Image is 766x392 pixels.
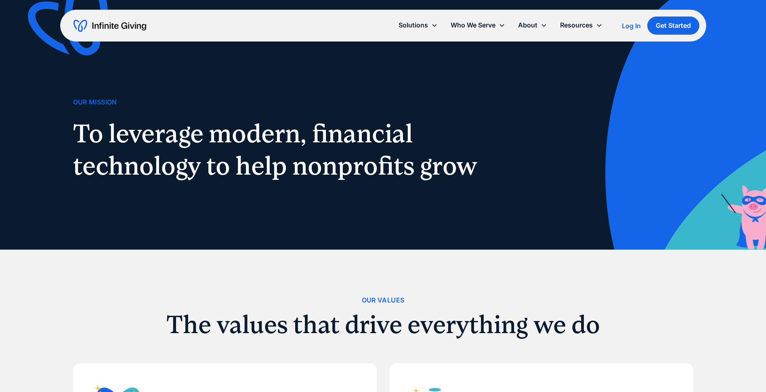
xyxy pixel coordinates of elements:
div: Our Values [362,295,405,306]
div: Solutions [392,17,444,34]
div: Who We Serve [444,17,512,34]
a: Log In [622,21,641,31]
div: Our Mission [73,97,117,108]
div: Resources [554,17,609,34]
h2: The values that drive everything we do [73,312,693,337]
div: Resources [560,20,593,31]
h1: To leverage modern, financial technology to help nonprofits grow [73,117,487,182]
div: Log In [622,23,641,29]
div: About [518,20,537,31]
div: About [512,17,554,34]
div: Who We Serve [451,20,495,31]
div: Solutions [399,20,428,31]
a: home [73,19,146,32]
a: Get Started [647,17,699,35]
